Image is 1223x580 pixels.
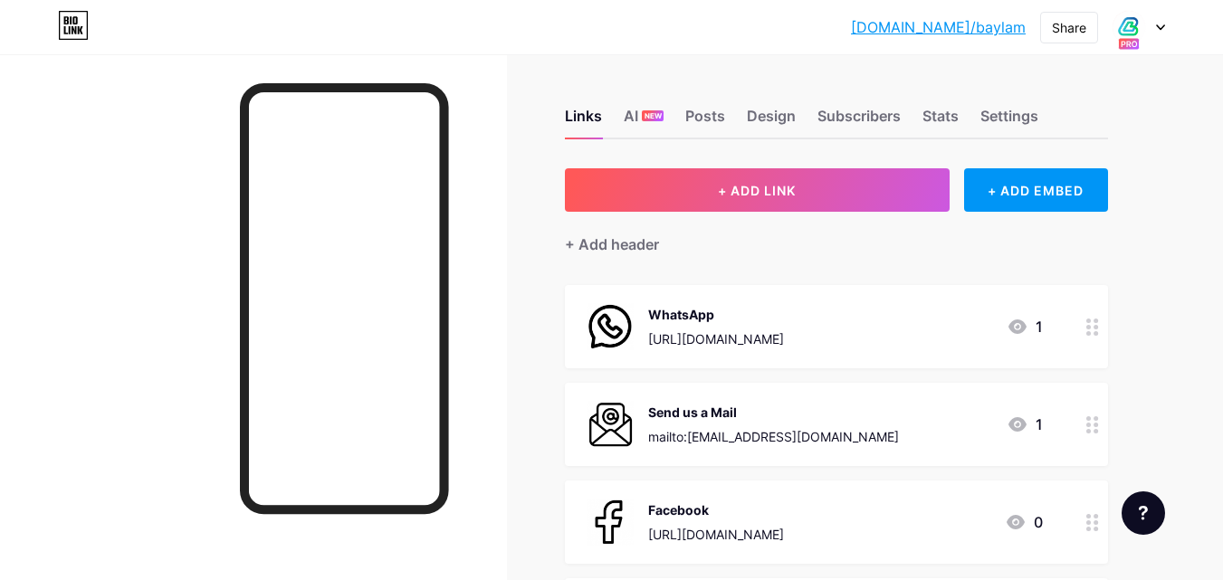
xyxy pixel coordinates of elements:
[648,427,899,446] div: mailto:[EMAIL_ADDRESS][DOMAIN_NAME]
[648,329,784,348] div: [URL][DOMAIN_NAME]
[817,105,901,138] div: Subscribers
[964,168,1108,212] div: + ADD EMBED
[980,105,1038,138] div: Settings
[648,525,784,544] div: [URL][DOMAIN_NAME]
[587,499,634,546] img: Facebook
[1052,18,1086,37] div: Share
[565,168,950,212] button: + ADD LINK
[747,105,796,138] div: Design
[922,105,959,138] div: Stats
[645,110,662,121] span: NEW
[851,16,1026,38] a: [DOMAIN_NAME]/baylam
[1007,414,1043,435] div: 1
[565,105,602,138] div: Links
[648,305,784,324] div: WhatsApp
[648,403,899,422] div: Send us a Mail
[587,303,634,350] img: WhatsApp
[718,183,796,198] span: + ADD LINK
[1112,10,1146,44] img: baylam
[624,105,664,138] div: AI
[648,500,784,519] div: Facebook
[587,401,634,448] img: Send us a Mail
[1005,511,1043,533] div: 0
[1007,316,1043,338] div: 1
[685,105,725,138] div: Posts
[565,233,659,255] div: + Add header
